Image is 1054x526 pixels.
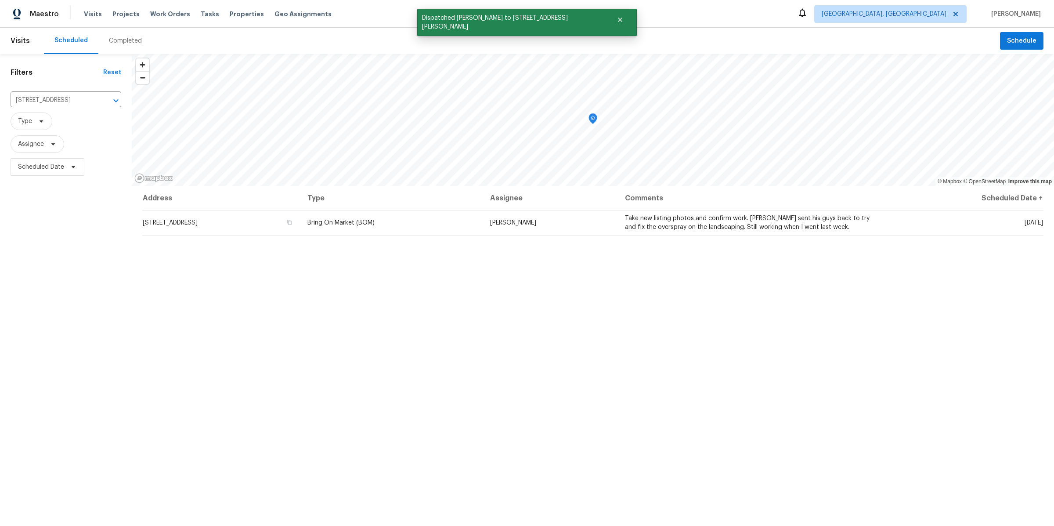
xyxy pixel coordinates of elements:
button: Schedule [1000,32,1043,50]
span: [STREET_ADDRESS] [143,220,198,226]
canvas: Map [132,54,1054,186]
th: Type [300,186,483,210]
a: Mapbox [938,178,962,185]
span: Take new listing photos and confirm work. [PERSON_NAME] sent his guys back to try and fix the ove... [625,215,870,230]
span: [DATE] [1025,220,1043,226]
button: Copy Address [285,218,293,226]
span: Visits [84,10,102,18]
span: Work Orders [150,10,190,18]
th: Assignee [483,186,618,210]
span: [GEOGRAPHIC_DATA], [GEOGRAPHIC_DATA] [822,10,946,18]
span: Assignee [18,140,44,149]
h1: Filters [11,68,103,77]
button: Zoom in [136,58,149,71]
div: Scheduled [54,36,88,45]
a: Mapbox homepage [134,173,173,183]
span: Tasks [201,11,219,17]
span: Projects [112,10,140,18]
span: Type [18,117,32,126]
span: [PERSON_NAME] [988,10,1041,18]
span: Geo Assignments [274,10,332,18]
div: Completed [109,36,142,45]
span: Visits [11,31,30,51]
th: Address [142,186,300,210]
button: Close [606,11,635,29]
span: Scheduled Date [18,163,64,171]
div: Map marker [588,113,597,127]
span: Schedule [1007,36,1036,47]
span: Zoom out [136,72,149,84]
a: OpenStreetMap [963,178,1006,185]
button: Zoom out [136,71,149,84]
span: Maestro [30,10,59,18]
span: Dispatched [PERSON_NAME] to [STREET_ADDRESS][PERSON_NAME] [417,9,606,36]
th: Scheduled Date ↑ [888,186,1043,210]
span: Properties [230,10,264,18]
th: Comments [618,186,888,210]
div: Reset [103,68,121,77]
button: Open [110,94,122,107]
input: Search for an address... [11,94,97,107]
a: Improve this map [1008,178,1052,185]
span: Bring On Market (BOM) [307,220,375,226]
